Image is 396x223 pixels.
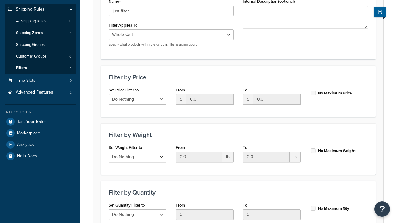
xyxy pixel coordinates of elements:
[5,139,76,150] a: Analytics
[69,54,71,59] span: 0
[17,142,34,147] span: Analytics
[5,15,76,27] a: AllShipping Rules0
[16,54,46,59] span: Customer Groups
[16,42,45,47] span: Shipping Groups
[16,30,43,36] span: Shipping Zones
[17,154,37,159] span: Help Docs
[5,151,76,162] a: Help Docs
[5,4,76,15] a: Shipping Rules
[243,145,247,150] label: To
[16,19,46,24] span: All Shipping Rules
[318,90,352,96] label: No Maximum Price
[69,19,71,24] span: 0
[5,51,76,62] a: Customer Groups0
[109,42,234,47] p: Specify what products within the cart this filter is acting upon.
[5,27,76,39] li: Shipping Zones
[109,203,145,208] label: Set Quantity Filter to
[5,128,76,139] a: Marketplace
[70,30,71,36] span: 1
[5,109,76,115] div: Resources
[318,206,349,211] label: No Maximum Qty
[374,201,390,217] button: Open Resource Center
[290,152,301,162] span: lb
[176,145,185,150] label: From
[16,7,45,12] span: Shipping Rules
[109,74,368,81] h3: Filter by Price
[17,119,47,125] span: Test Your Rates
[5,116,76,127] a: Test Your Rates
[16,65,27,71] span: Filters
[70,78,72,83] span: 0
[5,62,76,74] li: Filters
[222,152,234,162] span: lb
[176,94,186,105] span: $
[243,94,253,105] span: $
[109,23,137,28] label: Filter Applies To
[5,87,76,98] a: Advanced Features2
[374,7,386,17] button: Show Help Docs
[318,148,355,154] label: No Maximum Weight
[70,65,71,71] span: 1
[5,4,76,74] li: Shipping Rules
[5,62,76,74] a: Filters1
[243,203,247,208] label: To
[109,88,139,92] label: Set Price Filter to
[5,39,76,50] a: Shipping Groups1
[176,88,185,92] label: From
[17,131,40,136] span: Marketplace
[5,87,76,98] li: Advanced Features
[5,51,76,62] li: Customer Groups
[16,78,36,83] span: Time Slots
[16,90,53,95] span: Advanced Features
[5,75,76,86] li: Time Slots
[109,145,142,150] label: Set Weight Filter to
[243,88,247,92] label: To
[70,42,71,47] span: 1
[5,39,76,50] li: Shipping Groups
[70,90,72,95] span: 2
[5,27,76,39] a: Shipping Zones1
[5,75,76,86] a: Time Slots0
[109,189,368,196] h3: Filter by Quantity
[176,203,185,208] label: From
[109,131,368,138] h3: Filter by Weight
